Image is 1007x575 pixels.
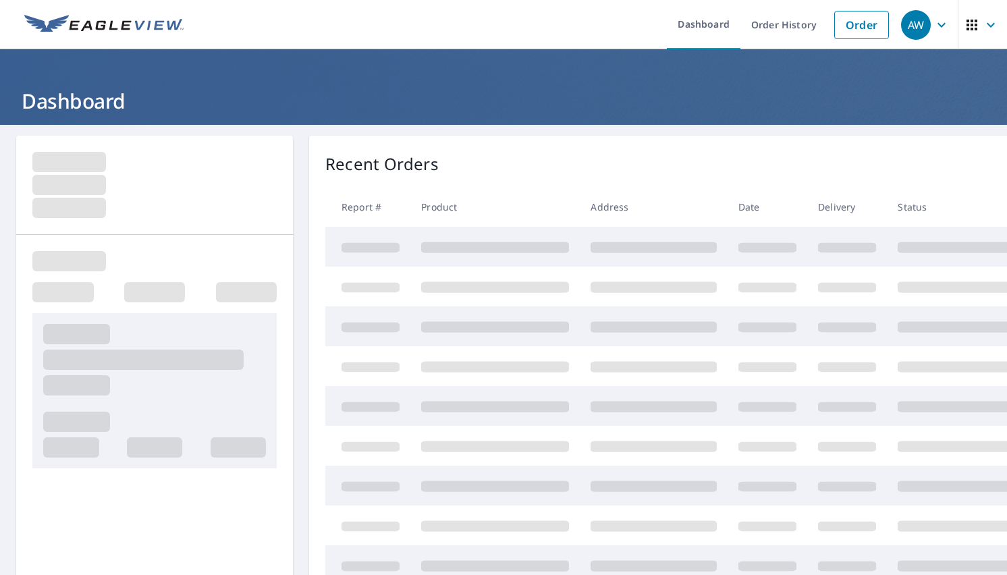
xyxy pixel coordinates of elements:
th: Address [580,187,728,227]
a: Order [834,11,889,39]
p: Recent Orders [325,152,439,176]
th: Product [410,187,580,227]
th: Date [728,187,807,227]
th: Report # [325,187,410,227]
h1: Dashboard [16,87,991,115]
img: EV Logo [24,15,184,35]
div: AW [901,10,931,40]
th: Delivery [807,187,887,227]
